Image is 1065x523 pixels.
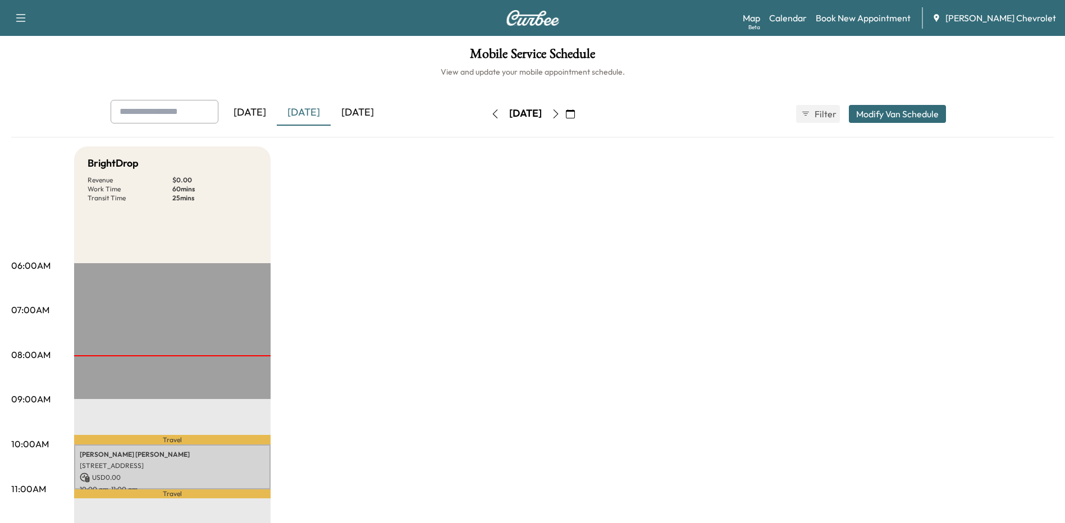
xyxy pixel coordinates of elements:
[80,461,265,470] p: [STREET_ADDRESS]
[88,185,172,194] p: Work Time
[74,489,271,498] p: Travel
[172,176,257,185] p: $ 0.00
[11,303,49,316] p: 07:00AM
[506,10,560,26] img: Curbee Logo
[796,105,840,123] button: Filter
[11,47,1054,66] h1: Mobile Service Schedule
[74,435,271,444] p: Travel
[172,194,257,203] p: 25 mins
[11,259,51,272] p: 06:00AM
[849,105,946,123] button: Modify Van Schedule
[80,450,265,459] p: [PERSON_NAME] [PERSON_NAME]
[172,185,257,194] p: 60 mins
[88,176,172,185] p: Revenue
[743,11,760,25] a: MapBeta
[11,482,46,496] p: 11:00AM
[11,437,49,451] p: 10:00AM
[748,23,760,31] div: Beta
[80,485,265,494] p: 10:00 am - 11:00 am
[223,100,277,126] div: [DATE]
[80,472,265,483] p: USD 0.00
[88,194,172,203] p: Transit Time
[331,100,385,126] div: [DATE]
[11,392,51,406] p: 09:00AM
[815,107,835,121] span: Filter
[88,155,139,171] h5: BrightDrop
[11,66,1054,77] h6: View and update your mobile appointment schedule.
[816,11,911,25] a: Book New Appointment
[11,348,51,361] p: 08:00AM
[509,107,542,121] div: [DATE]
[945,11,1056,25] span: [PERSON_NAME] Chevrolet
[769,11,807,25] a: Calendar
[277,100,331,126] div: [DATE]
